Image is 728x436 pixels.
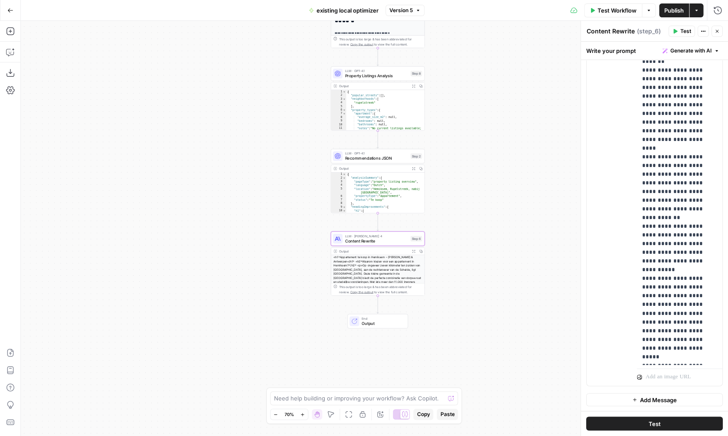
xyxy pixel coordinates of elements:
[584,3,642,17] button: Test Workflow
[659,45,723,56] button: Generate with AI
[350,43,373,46] span: Copy the output
[339,166,408,171] div: Output
[343,176,346,180] span: Toggle code folding, rows 2 through 8
[411,236,422,242] div: Step 6
[411,153,422,159] div: Step 2
[284,411,294,418] span: 70%
[339,249,408,253] div: Output
[664,6,684,15] span: Publish
[331,66,425,131] div: LLM · GPT-4.1Property Listings AnalysisStep 8Output{ "popular_streets":[], "neighborhoods":[ "rup...
[437,409,458,420] button: Paste
[331,213,346,234] div: 11
[659,3,689,17] button: Publish
[331,90,346,93] div: 1
[331,314,425,328] div: EndOutput
[331,173,346,176] div: 1
[640,395,677,404] span: Add Message
[345,155,408,161] span: Recommendations JSON
[331,126,346,134] div: 11
[669,26,695,37] button: Test
[377,295,379,313] g: Edge from step_6 to end
[331,97,346,101] div: 3
[331,108,346,111] div: 6
[331,180,346,183] div: 3
[331,231,425,295] div: LLM · [PERSON_NAME] 4Content RewriteStep 6Output<h1>Appartement te koop in Hemiksem – [PERSON_NAM...
[343,112,346,115] span: Toggle code folding, rows 7 through 12
[587,27,635,36] textarea: Content Rewrite
[331,101,346,104] div: 4
[670,47,712,55] span: Generate with AI
[331,119,346,122] div: 9
[362,316,403,321] span: End
[331,187,346,194] div: 5
[345,72,408,79] span: Property Listings Analysis
[343,205,346,209] span: Toggle code folding, rows 9 through 23
[586,417,723,431] button: Test
[377,213,379,231] g: Edge from step_2 to step_6
[339,84,408,89] div: Output
[597,6,637,15] span: Test Workflow
[317,6,379,15] span: existing local optimizer
[331,149,425,213] div: LLM · GPT-4.1Recommendations JSONStep 2Output{ "analysisSummary":{ "pageType":"property listing o...
[331,209,346,212] div: 10
[304,3,384,17] button: existing local optimizer
[331,123,346,126] div: 10
[331,194,346,198] div: 6
[331,176,346,180] div: 2
[411,71,422,76] div: Step 8
[331,94,346,97] div: 2
[331,202,346,205] div: 8
[343,209,346,212] span: Toggle code folding, rows 10 through 22
[377,131,379,148] g: Edge from step_8 to step_2
[637,27,661,36] span: ( step_6 )
[648,420,660,428] span: Test
[343,97,346,101] span: Toggle code folding, rows 3 through 5
[331,115,346,119] div: 8
[389,7,413,14] span: Version 5
[343,90,346,93] span: Toggle code folding, rows 1 through 102
[339,285,422,294] div: This output is too large & has been abbreviated for review. to view the full content.
[345,233,408,238] span: LLM · [PERSON_NAME] 4
[345,238,408,244] span: Content Rewrite
[586,393,723,406] button: Add Message
[587,12,630,386] div: userDelete
[343,173,346,176] span: Toggle code folding, rows 1 through 189
[362,320,403,326] span: Output
[343,108,346,111] span: Toggle code folding, rows 6 through 79
[339,37,422,46] div: This output is too large & has been abbreviated for review. to view the full content.
[331,198,346,201] div: 7
[413,409,433,420] button: Copy
[350,290,373,293] span: Copy the output
[331,205,346,209] div: 9
[331,184,346,187] div: 4
[417,410,430,418] span: Copy
[385,5,424,16] button: Version 5
[581,42,728,59] div: Write your prompt
[377,48,379,66] g: Edge from step_7 to step_8
[345,151,408,156] span: LLM · GPT-4.1
[345,69,408,73] span: LLM · GPT-4.1
[331,112,346,115] div: 7
[331,105,346,108] div: 5
[440,410,454,418] span: Paste
[680,27,691,35] span: Test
